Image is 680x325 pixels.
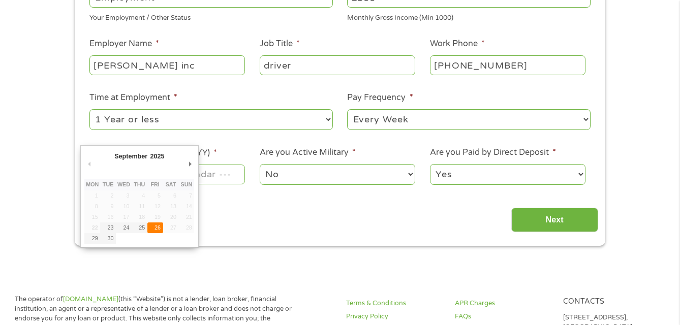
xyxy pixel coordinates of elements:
div: 2025 [149,149,166,163]
a: [DOMAIN_NAME] [63,295,118,303]
label: Time at Employment [89,92,177,103]
h4: Contacts [563,297,659,307]
input: Walmart [89,55,245,75]
button: 26 [147,222,163,233]
label: Employer Name [89,39,159,49]
abbr: Monday [86,181,99,187]
button: 24 [116,222,132,233]
label: Job Title [260,39,300,49]
button: 23 [100,222,116,233]
a: Privacy Policy [346,312,442,321]
div: Your Employment / Other Status [89,10,333,23]
button: Previous Month [84,157,94,171]
div: Monthly Gross Income (Min 1000) [347,10,591,23]
abbr: Friday [150,181,159,187]
abbr: Sunday [181,181,193,187]
button: 30 [100,233,116,244]
label: Work Phone [430,39,485,49]
a: APR Charges [455,299,551,308]
input: (231) 754-4010 [430,55,585,75]
input: Cashier [260,55,415,75]
label: Are you Active Military [260,147,356,158]
label: Are you Paid by Direct Deposit [430,147,556,158]
button: Next Month [185,157,194,171]
a: FAQs [455,312,551,321]
abbr: Tuesday [103,181,114,187]
abbr: Saturday [166,181,176,187]
abbr: Wednesday [117,181,130,187]
button: 29 [84,233,100,244]
abbr: Thursday [134,181,145,187]
label: Pay Frequency [347,92,413,103]
input: Next [511,208,598,233]
button: 25 [132,222,147,233]
a: Terms & Conditions [346,299,442,308]
div: September [113,149,148,163]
